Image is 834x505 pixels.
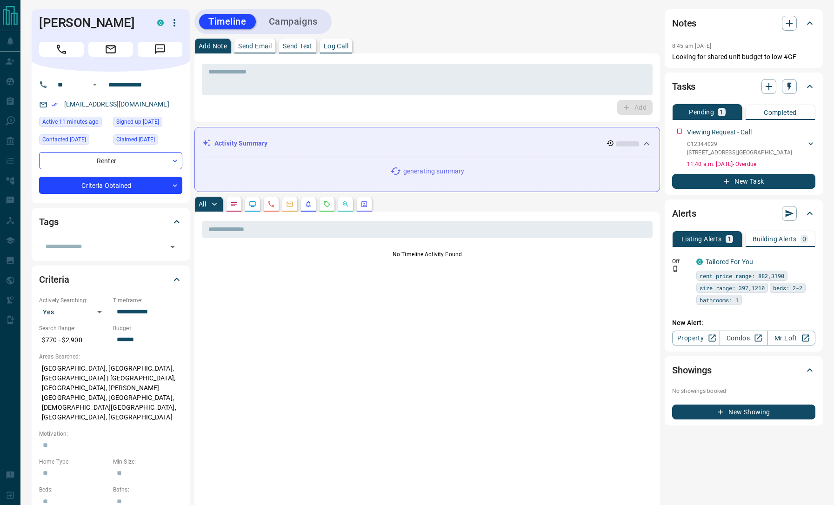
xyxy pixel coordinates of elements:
p: New Alert: [672,318,815,328]
a: Property [672,331,720,346]
span: Claimed [DATE] [116,135,155,144]
span: Message [138,42,182,57]
h1: [PERSON_NAME] [39,15,143,30]
p: Actively Searching: [39,296,108,305]
button: Open [89,79,100,90]
p: No showings booked [672,387,815,395]
svg: Agent Actions [360,200,368,208]
h2: Criteria [39,272,69,287]
p: Home Type: [39,458,108,466]
span: Call [39,42,84,57]
svg: Push Notification Only [672,266,679,272]
div: Tasks [672,75,815,98]
p: Beds: [39,485,108,494]
svg: Lead Browsing Activity [249,200,256,208]
p: Add Note [199,43,227,49]
p: Areas Searched: [39,352,182,361]
p: Min Size: [113,458,182,466]
span: beds: 2-2 [773,283,802,292]
button: New Task [672,174,815,189]
p: Motivation: [39,430,182,438]
div: Notes [672,12,815,34]
span: size range: 397,1210 [700,283,765,292]
p: Log Call [324,43,348,49]
span: Email [88,42,133,57]
div: Criteria [39,268,182,291]
p: Listing Alerts [681,236,722,242]
div: condos.ca [157,20,164,26]
p: $770 - $2,900 [39,332,108,348]
h2: Alerts [672,206,696,221]
p: 0 [802,236,806,242]
span: bathrooms: 1 [700,295,739,305]
a: Condos [720,331,767,346]
p: All [199,201,206,207]
p: Completed [764,109,797,116]
div: Alerts [672,202,815,225]
p: Baths: [113,485,182,494]
span: rent price range: 882,3190 [700,271,784,280]
svg: Opportunities [342,200,349,208]
p: 8:45 am [DATE] [672,43,712,49]
div: Criteria Obtained [39,177,182,194]
div: condos.ca [696,259,703,265]
p: Send Email [238,43,272,49]
p: Pending [689,109,714,115]
button: Campaigns [260,14,327,29]
button: New Showing [672,405,815,419]
p: Building Alerts [753,236,797,242]
span: Signed up [DATE] [116,117,159,126]
p: Budget: [113,324,182,332]
div: Fri Aug 15 2025 [39,117,108,130]
div: Sat Jun 14 2025 [113,117,182,130]
div: Showings [672,359,815,381]
p: Send Text [283,43,313,49]
h2: Notes [672,16,696,31]
p: generating summary [403,166,464,176]
svg: Listing Alerts [305,200,312,208]
div: Fri Aug 01 2025 [39,134,108,147]
h2: Tags [39,214,58,229]
p: 11:40 a.m. [DATE] - Overdue [687,160,815,168]
p: Search Range: [39,324,108,332]
a: [EMAIL_ADDRESS][DOMAIN_NAME] [64,100,169,108]
p: No Timeline Activity Found [202,250,653,259]
div: Yes [39,305,108,319]
a: Tailored For You [706,258,753,266]
p: Timeframe: [113,296,182,305]
div: Fri Aug 01 2025 [113,134,182,147]
div: Tags [39,211,182,233]
p: 1 [720,109,723,115]
svg: Calls [267,200,275,208]
div: Renter [39,152,182,169]
p: Off [672,257,691,266]
button: Timeline [199,14,256,29]
p: C12344029 [687,140,792,148]
p: Looking for shared unit budget to low #GF [672,52,815,62]
div: C12344029[STREET_ADDRESS],[GEOGRAPHIC_DATA] [687,138,815,159]
button: Open [166,240,179,253]
svg: Requests [323,200,331,208]
p: 1 [727,236,731,242]
svg: Email Verified [51,101,58,108]
p: Activity Summary [214,139,267,148]
p: [STREET_ADDRESS] , [GEOGRAPHIC_DATA] [687,148,792,157]
span: Active 11 minutes ago [42,117,99,126]
h2: Tasks [672,79,695,94]
svg: Notes [230,200,238,208]
p: Viewing Request - Call [687,127,752,137]
p: [GEOGRAPHIC_DATA], [GEOGRAPHIC_DATA], [GEOGRAPHIC_DATA] | [GEOGRAPHIC_DATA], [GEOGRAPHIC_DATA], [... [39,361,182,425]
span: Contacted [DATE] [42,135,86,144]
h2: Showings [672,363,712,378]
a: Mr.Loft [767,331,815,346]
svg: Emails [286,200,294,208]
div: Activity Summary [202,135,652,152]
